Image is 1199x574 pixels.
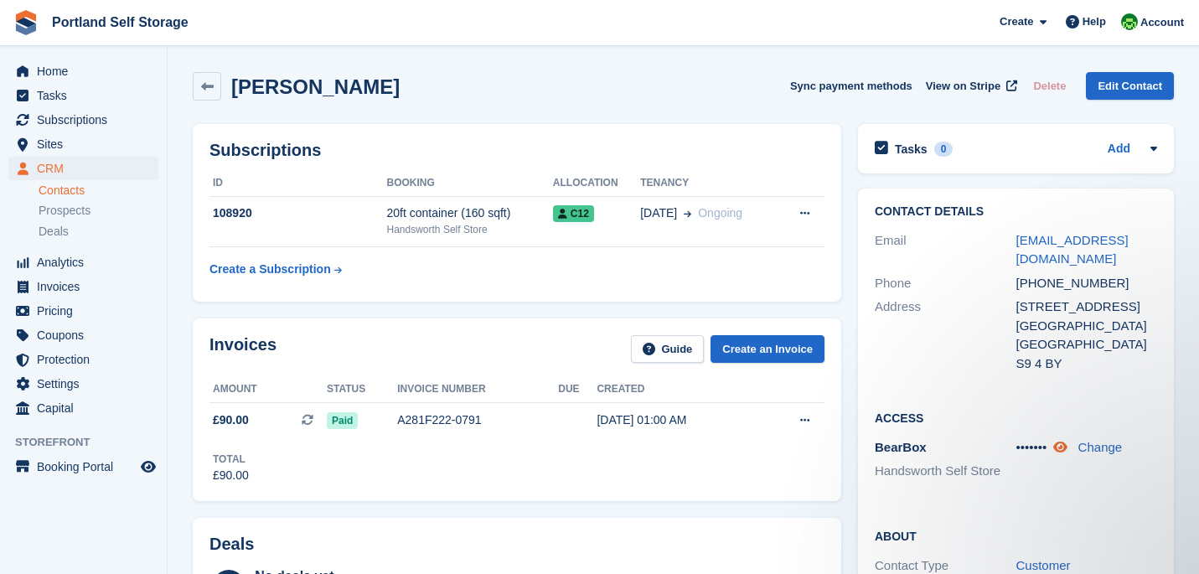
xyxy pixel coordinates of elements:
[39,203,90,219] span: Prospects
[1078,440,1123,454] a: Change
[790,72,912,100] button: Sync payment methods
[327,376,397,403] th: Status
[37,157,137,180] span: CRM
[213,411,249,429] span: £90.00
[37,132,137,156] span: Sites
[875,205,1157,219] h2: Contact Details
[213,467,249,484] div: £90.00
[640,170,778,197] th: Tenancy
[1016,297,1158,317] div: [STREET_ADDRESS]
[13,10,39,35] img: stora-icon-8386f47178a22dfd0bd8f6a31ec36ba5ce8667c1dd55bd0f319d3a0aa187defe.svg
[875,297,1016,373] div: Address
[37,251,137,274] span: Analytics
[8,299,158,323] a: menu
[209,204,387,222] div: 108920
[1121,13,1138,30] img: Ryan Stevens
[1016,354,1158,374] div: S9 4 BY
[875,409,1157,426] h2: Access
[39,183,158,199] a: Contacts
[875,462,1016,481] li: Handsworth Self Store
[231,75,400,98] h2: [PERSON_NAME]
[1016,335,1158,354] div: [GEOGRAPHIC_DATA]
[209,254,342,285] a: Create a Subscription
[698,206,742,220] span: Ongoing
[209,141,824,160] h2: Subscriptions
[37,455,137,478] span: Booking Portal
[327,412,358,429] span: Paid
[37,372,137,396] span: Settings
[8,251,158,274] a: menu
[45,8,195,36] a: Portland Self Storage
[8,396,158,420] a: menu
[1026,72,1072,100] button: Delete
[926,78,1000,95] span: View on Stripe
[640,204,677,222] span: [DATE]
[553,205,594,222] span: C12
[1016,274,1158,293] div: [PHONE_NUMBER]
[1016,440,1047,454] span: •••••••
[875,440,927,454] span: BearBox
[213,452,249,467] div: Total
[209,335,276,363] h2: Invoices
[37,323,137,347] span: Coupons
[8,323,158,347] a: menu
[1086,72,1174,100] a: Edit Contact
[934,142,954,157] div: 0
[558,376,597,403] th: Due
[15,434,167,451] span: Storefront
[8,348,158,371] a: menu
[1083,13,1106,30] span: Help
[1140,14,1184,31] span: Account
[8,455,158,478] a: menu
[397,376,558,403] th: Invoice number
[8,157,158,180] a: menu
[37,348,137,371] span: Protection
[39,202,158,220] a: Prospects
[631,335,705,363] a: Guide
[8,132,158,156] a: menu
[553,170,640,197] th: Allocation
[1016,317,1158,336] div: [GEOGRAPHIC_DATA]
[1016,233,1129,266] a: [EMAIL_ADDRESS][DOMAIN_NAME]
[37,59,137,83] span: Home
[39,224,69,240] span: Deals
[919,72,1021,100] a: View on Stripe
[37,108,137,132] span: Subscriptions
[1000,13,1033,30] span: Create
[895,142,928,157] h2: Tasks
[875,274,1016,293] div: Phone
[209,535,254,554] h2: Deals
[8,275,158,298] a: menu
[37,84,137,107] span: Tasks
[8,108,158,132] a: menu
[138,457,158,477] a: Preview store
[37,299,137,323] span: Pricing
[8,59,158,83] a: menu
[37,396,137,420] span: Capital
[1016,558,1071,572] a: Customer
[875,231,1016,269] div: Email
[1108,140,1130,159] a: Add
[597,376,760,403] th: Created
[397,411,558,429] div: A281F222-0791
[711,335,824,363] a: Create an Invoice
[387,170,553,197] th: Booking
[39,223,158,240] a: Deals
[387,204,553,222] div: 20ft container (160 sqft)
[8,372,158,396] a: menu
[209,170,387,197] th: ID
[209,261,331,278] div: Create a Subscription
[597,411,760,429] div: [DATE] 01:00 AM
[37,275,137,298] span: Invoices
[209,376,327,403] th: Amount
[387,222,553,237] div: Handsworth Self Store
[875,527,1157,544] h2: About
[8,84,158,107] a: menu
